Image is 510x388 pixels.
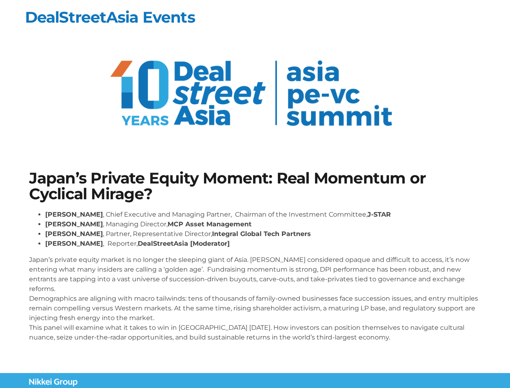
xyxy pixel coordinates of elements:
[45,230,103,238] strong: [PERSON_NAME]
[168,220,252,228] strong: MCP Asset Management
[25,8,195,27] a: DealStreetAsia Events
[45,220,103,228] strong: [PERSON_NAME]
[212,230,311,238] strong: Integral Global Tech Partners
[45,210,481,219] li: , Chief Executive and Managing Partner, Chairman of the Investment Committee,
[138,240,230,247] strong: DealStreetAsia [Moderator]
[367,211,391,218] strong: J-STAR
[29,255,481,342] p: Japan’s private equity market is no longer the sleeping giant of Asia. [PERSON_NAME] considered o...
[29,378,78,386] img: Nikkei Group
[45,219,481,229] li: , Managing Director,
[45,240,103,247] strong: [PERSON_NAME]
[45,229,481,239] li: , Partner, Representative Director,
[29,171,481,202] h1: Japan’s Private Equity Moment: Real Momentum or Cyclical Mirage?
[45,211,103,218] strong: [PERSON_NAME]
[45,239,481,249] li: , Reporter,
